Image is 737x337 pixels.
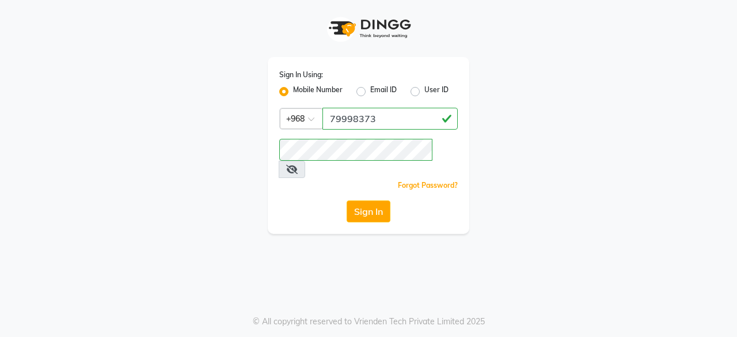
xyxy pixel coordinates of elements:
button: Sign In [347,200,390,222]
input: Username [322,108,458,130]
label: Mobile Number [293,85,343,99]
a: Forgot Password? [398,181,458,190]
input: Username [279,139,432,161]
img: logo1.svg [322,12,415,46]
label: Email ID [370,85,397,99]
label: User ID [424,85,449,99]
label: Sign In Using: [279,70,323,80]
